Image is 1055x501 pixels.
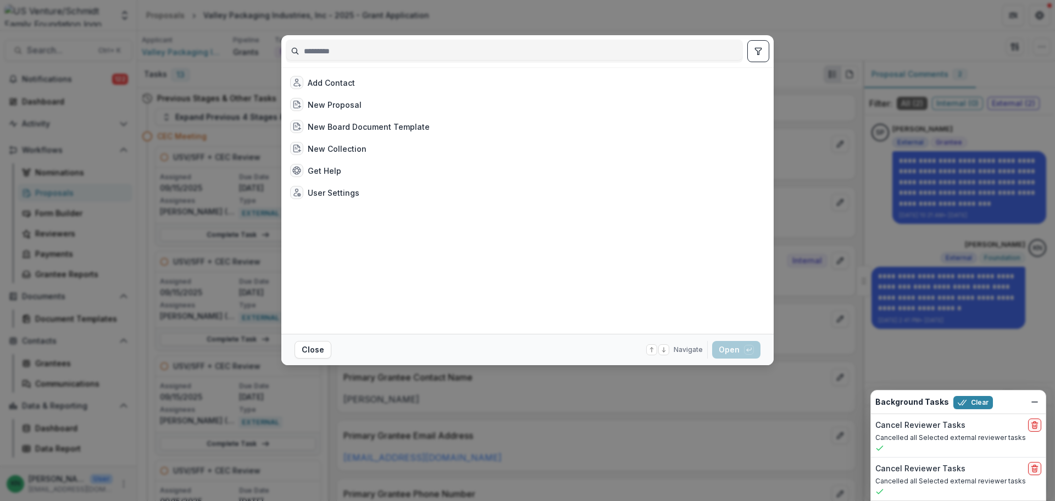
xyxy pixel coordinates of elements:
button: Dismiss [1028,395,1041,409]
button: delete [1028,462,1041,475]
button: Open [712,341,760,359]
button: delete [1028,419,1041,432]
div: New Board Document Template [308,121,430,133]
button: Close [295,341,331,359]
div: Get Help [308,165,341,177]
button: toggle filters [747,40,769,62]
span: Navigate [674,345,703,355]
div: User Settings [308,187,359,199]
h2: Cancel Reviewer Tasks [875,464,965,474]
p: Cancelled all Selected external reviewer tasks [875,433,1041,443]
button: Clear [953,396,993,409]
div: New Proposal [308,99,362,111]
h2: Background Tasks [875,398,949,407]
div: Add Contact [308,77,355,89]
p: Cancelled all Selected external reviewer tasks [875,476,1041,486]
h2: Cancel Reviewer Tasks [875,421,965,430]
div: New Collection [308,143,367,155]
